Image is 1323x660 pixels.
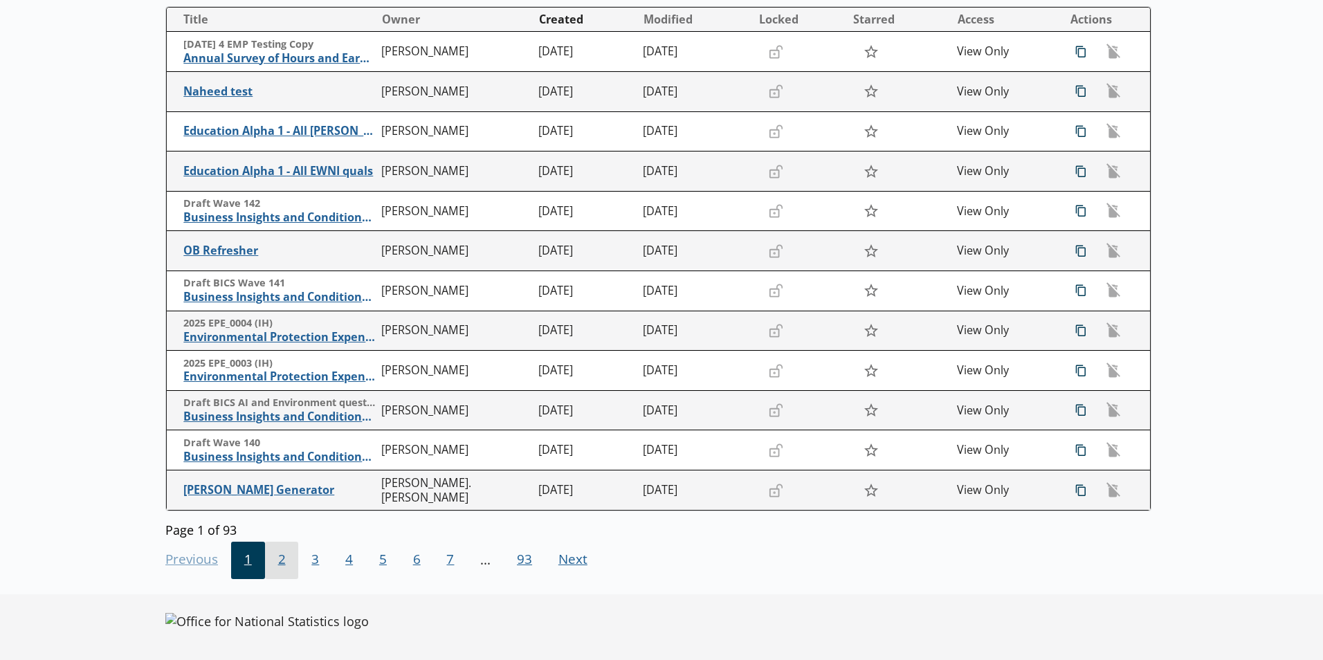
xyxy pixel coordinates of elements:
td: [PERSON_NAME] [376,271,533,311]
button: Star [856,238,886,264]
td: [PERSON_NAME] [376,152,533,192]
td: [DATE] [637,191,752,231]
button: Star [856,397,886,423]
button: 93 [504,542,545,579]
td: [DATE] [637,111,752,152]
td: [PERSON_NAME] [376,351,533,391]
span: 2025 EPE_0004 (IH) [183,317,375,330]
td: View Only [951,351,1056,391]
button: Star [856,78,886,104]
span: Business Insights and Conditions Survey (BICS) [183,450,375,464]
td: [DATE] [533,470,637,511]
td: [PERSON_NAME] [376,311,533,351]
button: 7 [434,542,468,579]
td: [PERSON_NAME].[PERSON_NAME] [376,470,533,511]
button: 2 [265,542,299,579]
td: View Only [951,191,1056,231]
th: Actions [1056,8,1150,32]
button: Owner [376,8,532,30]
td: [DATE] [533,430,637,470]
button: Star [856,158,886,184]
td: View Only [951,111,1056,152]
span: 2025 EPE_0003 (IH) [183,357,375,370]
div: Page 1 of 93 [165,517,1151,538]
button: Star [856,39,886,65]
button: Next [545,542,601,579]
td: View Only [951,390,1056,430]
button: Star [856,318,886,344]
button: 3 [298,542,332,579]
span: Education Alpha 1 - All [PERSON_NAME] [183,124,375,138]
button: Star [856,357,886,383]
td: [PERSON_NAME] [376,231,533,271]
span: Business Insights and Conditions Survey (BICS) [183,290,375,304]
span: Education Alpha 1 - All EWNI quals [183,164,375,178]
td: [PERSON_NAME] [376,191,533,231]
span: Annual Survey of Hours and Earnings ([PERSON_NAME]) [183,51,375,66]
td: View Only [951,32,1056,72]
span: [DATE] 4 EMP Testing Copy [183,38,375,51]
button: Star [856,198,886,224]
td: View Only [951,231,1056,271]
button: Star [856,118,886,145]
td: [DATE] [533,271,637,311]
button: 6 [400,542,434,579]
button: 1 [231,542,265,579]
td: [DATE] [533,191,637,231]
button: Locked [754,8,846,30]
td: [PERSON_NAME] [376,430,533,470]
td: [DATE] [637,470,752,511]
td: View Only [951,271,1056,311]
td: View Only [951,470,1056,511]
span: Environmental Protection Expenditure [183,369,375,384]
span: Draft BICS Wave 141 [183,277,375,290]
td: [PERSON_NAME] [376,111,533,152]
td: [DATE] [533,351,637,391]
span: Business Insights and Conditions Survey (BICS) [183,410,375,424]
button: Star [856,477,886,503]
td: [DATE] [533,32,637,72]
td: [DATE] [637,351,752,391]
td: View Only [951,72,1056,112]
td: [DATE] [533,231,637,271]
span: Naheed test [183,84,375,99]
button: Star [856,277,886,304]
button: 5 [366,542,400,579]
td: [DATE] [637,72,752,112]
button: Created [533,8,637,30]
td: [DATE] [533,152,637,192]
td: [DATE] [637,32,752,72]
span: Draft Wave 140 [183,437,375,450]
span: Environmental Protection Expenditure [183,330,375,345]
button: Modified [638,8,751,30]
td: [DATE] [637,231,752,271]
button: Access [952,8,1055,30]
td: [PERSON_NAME] [376,72,533,112]
td: View Only [951,311,1056,351]
td: [PERSON_NAME] [376,32,533,72]
button: Star [856,437,886,464]
td: [DATE] [637,311,752,351]
td: [DATE] [637,271,752,311]
span: Business Insights and Conditions Survey (BICS) [183,210,375,225]
td: View Only [951,430,1056,470]
td: [PERSON_NAME] [376,390,533,430]
td: [DATE] [637,430,752,470]
li: ... [467,542,504,579]
span: Draft Wave 142 [183,197,375,210]
td: View Only [951,152,1056,192]
span: OB Refresher [183,244,375,258]
td: [DATE] [533,72,637,112]
td: [DATE] [637,390,752,430]
span: Draft BICS AI and Environment questions [183,396,375,410]
button: 4 [332,542,366,579]
td: [DATE] [637,152,752,192]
